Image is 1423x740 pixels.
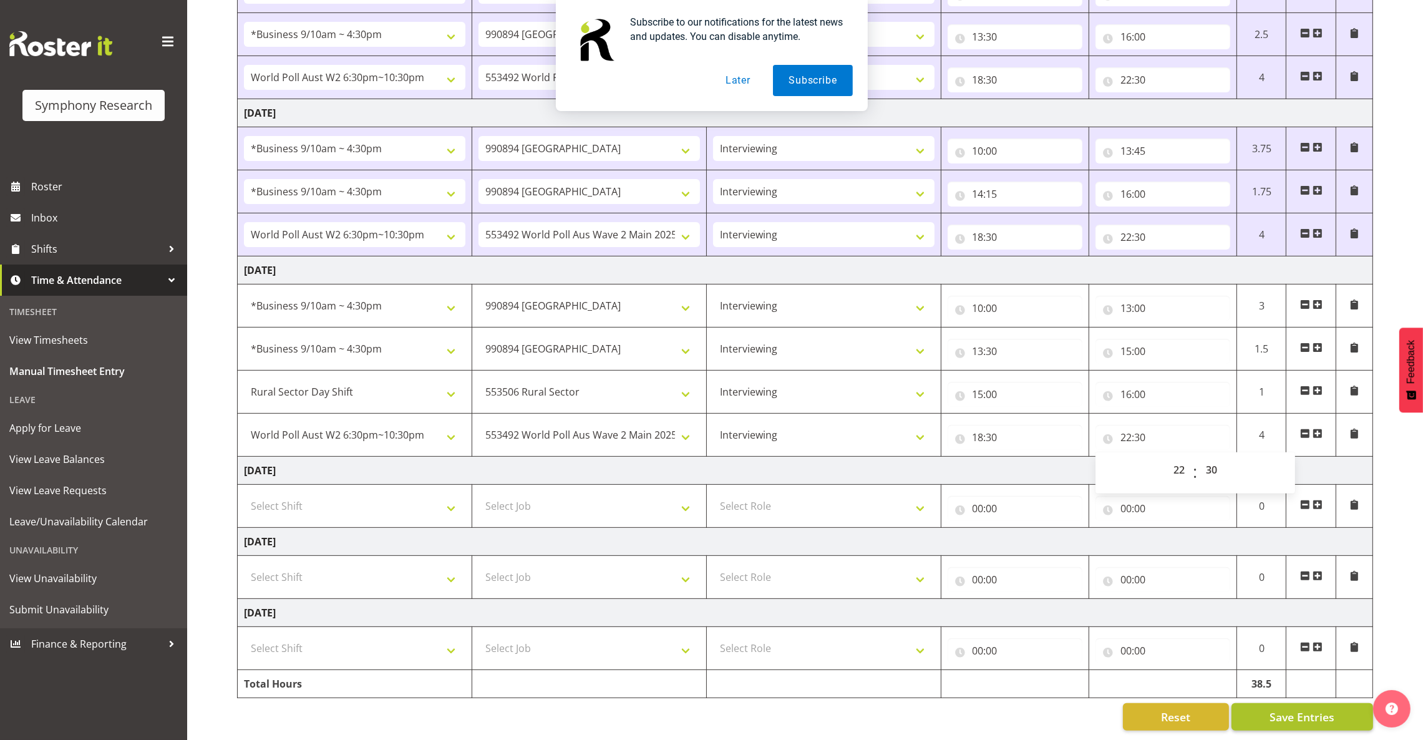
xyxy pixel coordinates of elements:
a: View Leave Balances [3,444,184,475]
span: View Leave Requests [9,481,178,500]
span: Reset [1161,709,1190,725]
span: Roster [31,177,181,196]
td: [DATE] [238,599,1373,627]
span: View Leave Balances [9,450,178,469]
input: Click to select... [948,339,1082,364]
input: Click to select... [948,225,1082,250]
a: View Unavailability [3,563,184,594]
span: Save Entries [1270,709,1334,725]
input: Click to select... [948,496,1082,521]
a: Leave/Unavailability Calendar [3,506,184,537]
button: Later [710,65,766,96]
td: 1 [1237,371,1286,414]
td: [DATE] [238,457,1373,485]
div: Subscribe to our notifications for the latest news and updates. You can disable anytime. [621,15,853,44]
span: Leave/Unavailability Calendar [9,512,178,531]
input: Click to select... [948,638,1082,663]
td: 0 [1237,627,1286,670]
input: Click to select... [948,296,1082,321]
a: View Timesheets [3,324,184,356]
span: Submit Unavailability [9,600,178,619]
span: Finance & Reporting [31,635,162,653]
input: Click to select... [1095,339,1230,364]
td: 0 [1237,556,1286,599]
td: [DATE] [238,528,1373,556]
td: 1.5 [1237,328,1286,371]
input: Click to select... [1095,225,1230,250]
input: Click to select... [948,182,1082,207]
input: Click to select... [1095,139,1230,163]
button: Subscribe [773,65,852,96]
td: 4 [1237,414,1286,457]
td: 1.75 [1237,170,1286,213]
td: 3.75 [1237,127,1286,170]
div: Unavailability [3,537,184,563]
span: Inbox [31,208,181,227]
input: Click to select... [948,139,1082,163]
input: Click to select... [1095,425,1230,450]
span: View Unavailability [9,569,178,588]
td: 38.5 [1237,670,1286,698]
span: Manual Timesheet Entry [9,362,178,381]
div: Timesheet [3,299,184,324]
td: [DATE] [238,256,1373,285]
a: View Leave Requests [3,475,184,506]
a: Manual Timesheet Entry [3,356,184,387]
input: Click to select... [1095,638,1230,663]
span: Feedback [1406,340,1417,384]
input: Click to select... [1095,567,1230,592]
span: Time & Attendance [31,271,162,290]
input: Click to select... [948,382,1082,407]
a: Submit Unavailability [3,594,184,625]
span: Shifts [31,240,162,258]
span: : [1193,457,1197,489]
button: Reset [1123,703,1229,731]
button: Save Entries [1231,703,1373,731]
button: Feedback - Show survey [1399,328,1423,412]
input: Click to select... [1095,296,1230,321]
input: Click to select... [1095,496,1230,521]
div: Leave [3,387,184,412]
td: Total Hours [238,670,472,698]
td: [DATE] [238,99,1373,127]
td: 4 [1237,213,1286,256]
td: 3 [1237,285,1286,328]
img: help-xxl-2.png [1386,703,1398,715]
input: Click to select... [1095,382,1230,407]
span: View Timesheets [9,331,178,349]
input: Click to select... [1095,182,1230,207]
input: Click to select... [948,425,1082,450]
input: Click to select... [948,567,1082,592]
td: 0 [1237,485,1286,528]
span: Apply for Leave [9,419,178,437]
img: notification icon [571,15,621,65]
a: Apply for Leave [3,412,184,444]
